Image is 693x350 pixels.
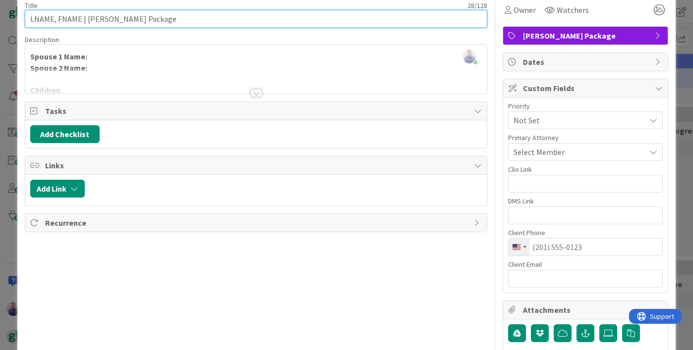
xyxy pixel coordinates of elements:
[45,217,469,229] span: Recurrence
[508,229,663,236] div: Client Phone
[508,102,663,109] div: Priority
[41,1,487,10] div: 28 / 128
[30,63,87,73] strong: Spouse 2 Name:
[45,159,469,171] span: Links
[508,166,663,173] div: Clio Link
[30,125,100,143] button: Add Checklist
[25,35,59,44] span: Description
[508,134,663,141] div: Primary Attorney
[523,30,650,42] span: [PERSON_NAME] Package
[30,51,87,61] strong: Spouse 1 Name:
[514,113,640,127] span: Not Set
[508,198,663,204] div: DMS Link
[30,180,85,198] button: Add Link
[514,146,565,158] span: Select Member
[514,4,536,16] span: Owner
[557,4,589,16] span: Watchers
[523,56,650,68] span: Dates
[21,1,45,13] span: Support
[508,261,663,268] div: Client Email
[508,238,663,256] input: (201) 555-0123
[462,50,476,63] img: giUxrGjZtNKMuZhnGJz0o5sq7ZJoDJBO.jpg
[523,82,650,94] span: Custom Fields
[523,304,650,316] span: Attachments
[45,105,469,117] span: Tasks
[509,239,529,255] button: Selected country
[25,1,38,10] label: Title
[25,10,487,28] input: type card name here...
